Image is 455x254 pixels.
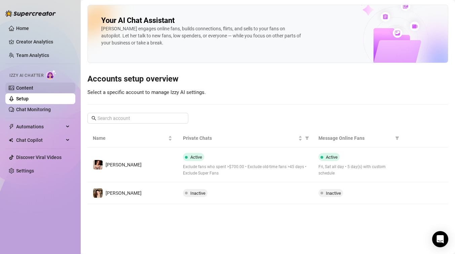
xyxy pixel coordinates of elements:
[16,85,33,91] a: Content
[91,116,96,121] span: search
[9,124,14,129] span: thunderbolt
[318,164,398,177] span: Fri, Sat all day • 5 day(s) with custom schedule
[9,138,13,142] img: Chat Copilot
[395,136,399,140] span: filter
[9,72,43,79] span: Izzy AI Chatter
[5,10,56,17] img: logo-BBDzfeDw.svg
[98,115,179,122] input: Search account
[326,191,341,196] span: Inactive
[106,162,142,167] span: [PERSON_NAME]
[93,160,103,169] img: Blair
[183,164,307,177] span: Exclude fans who spent >$700.00 • Exclude old-time fans >45 days • Exclude Super Fans
[16,96,29,101] a: Setup
[16,26,29,31] a: Home
[87,89,206,95] span: Select a specific account to manage Izzy AI settings.
[106,190,142,196] span: [PERSON_NAME]
[190,191,205,196] span: Inactive
[16,155,62,160] a: Discover Viral Videos
[190,155,202,160] span: Active
[178,129,313,148] th: Private Chats
[87,129,178,148] th: Name
[16,107,51,112] a: Chat Monitoring
[46,70,56,80] img: AI Chatter
[304,133,310,143] span: filter
[16,53,49,58] a: Team Analytics
[87,74,448,85] h3: Accounts setup overview
[16,168,34,173] a: Settings
[16,36,70,47] a: Creator Analytics
[305,136,309,140] span: filter
[93,134,167,142] span: Name
[432,231,448,247] div: Open Intercom Messenger
[93,188,103,198] img: Blair
[326,155,338,160] span: Active
[183,134,297,142] span: Private Chats
[318,134,392,142] span: Message Online Fans
[101,16,175,25] h2: Your AI Chat Assistant
[16,121,64,132] span: Automations
[394,133,401,143] span: filter
[101,25,303,46] div: [PERSON_NAME] engages online fans, builds connections, flirts, and sells to your fans on autopilo...
[16,135,64,146] span: Chat Copilot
